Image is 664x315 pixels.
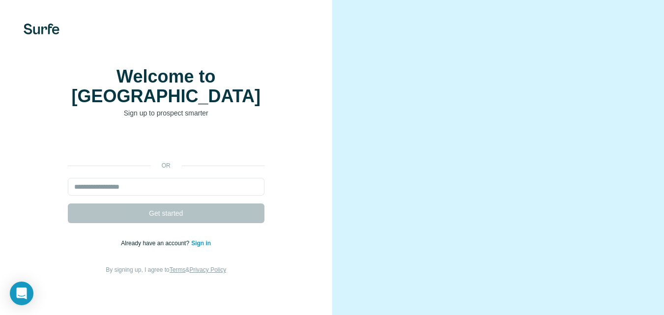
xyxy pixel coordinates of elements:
a: Privacy Policy [189,266,226,273]
iframe: Sign in with Google Button [63,133,269,154]
a: Sign in [191,240,211,247]
span: By signing up, I agree to & [106,266,226,273]
div: Open Intercom Messenger [10,282,33,305]
p: or [150,161,182,170]
p: Sign up to prospect smarter [68,108,264,118]
span: Already have an account? [121,240,191,247]
a: Terms [170,266,186,273]
h1: Welcome to [GEOGRAPHIC_DATA] [68,67,264,106]
img: Surfe's logo [24,24,59,34]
